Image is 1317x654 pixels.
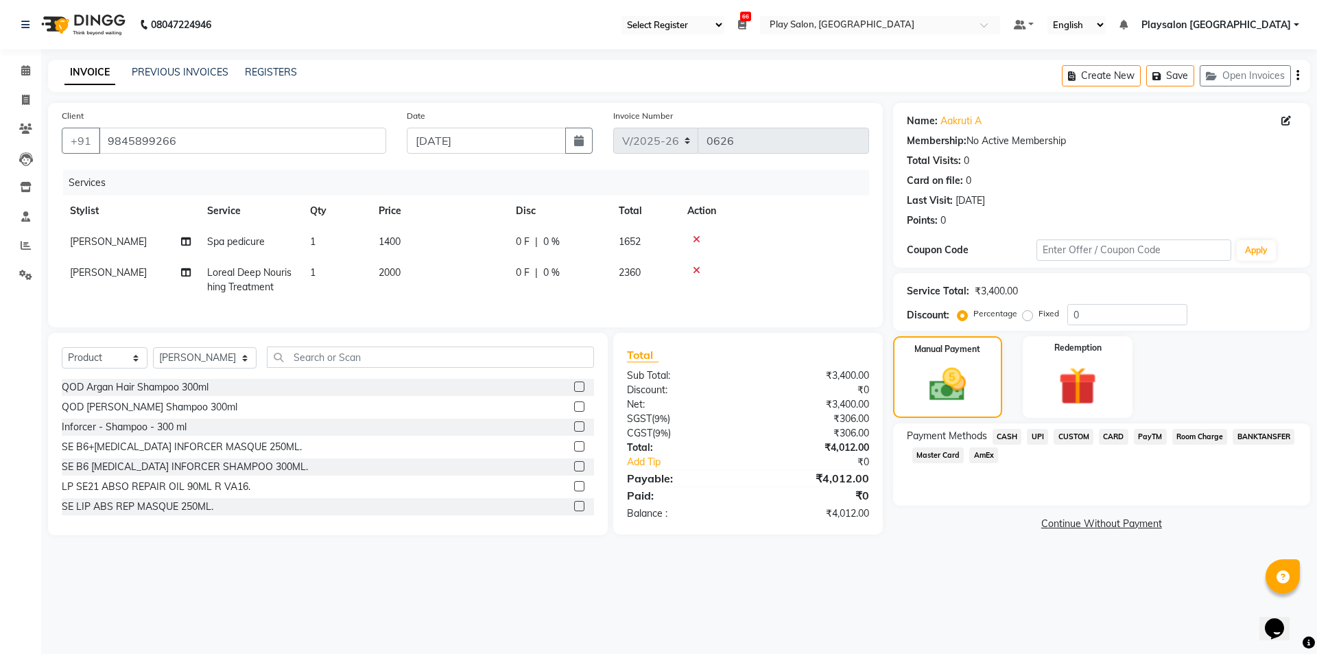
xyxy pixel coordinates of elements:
button: Apply [1237,240,1276,261]
div: Net: [617,397,748,412]
b: 08047224946 [151,5,211,44]
div: Discount: [617,383,748,397]
label: Percentage [973,307,1017,320]
th: Stylist [62,196,199,226]
div: Membership: [907,134,966,148]
span: Loreal Deep Nourishing Treatment [207,266,292,293]
img: logo [35,5,129,44]
span: 0 % [543,235,560,249]
div: 0 [964,154,969,168]
span: CUSTOM [1054,429,1093,445]
div: ₹3,400.00 [975,284,1018,299]
div: ₹0 [748,383,879,397]
div: Inforcer - Shampoo - 300 ml [62,420,187,434]
div: Last Visit: [907,194,953,208]
input: Enter Offer / Coupon Code [1036,240,1231,261]
span: 1 [310,235,316,248]
div: ( ) [617,412,748,426]
span: | [535,235,538,249]
button: Open Invoices [1200,65,1291,86]
div: ₹4,012.00 [748,470,879,487]
div: ₹306.00 [748,426,879,441]
span: 1400 [379,235,401,248]
span: 0 F [516,266,530,280]
div: Paid: [617,487,748,504]
th: Service [199,196,302,226]
span: 66 [740,12,751,21]
label: Invoice Number [613,110,673,122]
div: Services [63,170,879,196]
input: Search or Scan [267,347,594,368]
span: Playsalon [GEOGRAPHIC_DATA] [1141,18,1291,32]
a: 66 [738,19,746,31]
span: PayTM [1134,429,1167,445]
a: REGISTERS [245,66,297,78]
label: Redemption [1054,342,1102,354]
th: Price [370,196,508,226]
div: 0 [966,174,971,188]
span: CGST [627,427,652,439]
div: ₹306.00 [748,412,879,426]
div: ( ) [617,426,748,441]
button: +91 [62,128,100,154]
span: 2000 [379,266,401,279]
div: ₹4,012.00 [748,441,879,455]
a: Continue Without Payment [896,517,1307,531]
input: Search by Name/Mobile/Email/Code [99,128,386,154]
span: 9% [654,413,667,424]
label: Date [407,110,425,122]
div: ₹0 [770,455,879,469]
div: Card on file: [907,174,963,188]
span: Total [627,348,658,362]
th: Qty [302,196,370,226]
div: SE B6+[MEDICAL_DATA] INFORCER MASQUE 250ML. [62,440,302,454]
th: Disc [508,196,610,226]
div: Service Total: [907,284,969,299]
label: Fixed [1039,307,1059,320]
span: Master Card [912,447,964,463]
div: QOD [PERSON_NAME] Shampoo 300ml [62,400,237,414]
span: AmEx [969,447,998,463]
div: ₹0 [748,487,879,504]
div: Payable: [617,470,748,487]
span: | [535,266,538,280]
button: Create New [1062,65,1141,86]
div: Total: [617,441,748,455]
span: UPI [1027,429,1048,445]
div: Total Visits: [907,154,961,168]
div: SE LIP ABS REP MASQUE 250ML. [62,500,213,514]
div: Name: [907,114,938,128]
div: Coupon Code [907,243,1036,257]
span: 1652 [619,235,641,248]
span: SGST [627,412,652,425]
img: _cash.svg [918,364,977,406]
div: QOD Argan Hair Shampoo 300ml [62,380,209,395]
span: 1 [310,266,316,279]
th: Action [679,196,869,226]
div: Points: [907,213,938,228]
button: Save [1146,65,1194,86]
span: 0 % [543,266,560,280]
div: [DATE] [956,194,985,208]
span: Room Charge [1172,429,1228,445]
iframe: chat widget [1259,599,1303,640]
span: 0 F [516,235,530,249]
span: 2360 [619,266,641,279]
span: Spa pedicure [207,235,265,248]
span: 9% [655,428,668,439]
span: [PERSON_NAME] [70,235,147,248]
div: ₹3,400.00 [748,397,879,412]
div: Sub Total: [617,369,748,383]
a: PREVIOUS INVOICES [132,66,228,78]
div: ₹4,012.00 [748,506,879,521]
div: Discount: [907,308,949,323]
a: Add Tip [617,455,770,469]
div: LP SE21 ABSO REPAIR OIL 90ML R VA16. [62,480,250,494]
div: Balance : [617,506,748,521]
span: BANKTANSFER [1233,429,1294,445]
a: INVOICE [64,60,115,85]
label: Manual Payment [914,343,980,355]
div: No Active Membership [907,134,1296,148]
span: CASH [993,429,1022,445]
div: 0 [940,213,946,228]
